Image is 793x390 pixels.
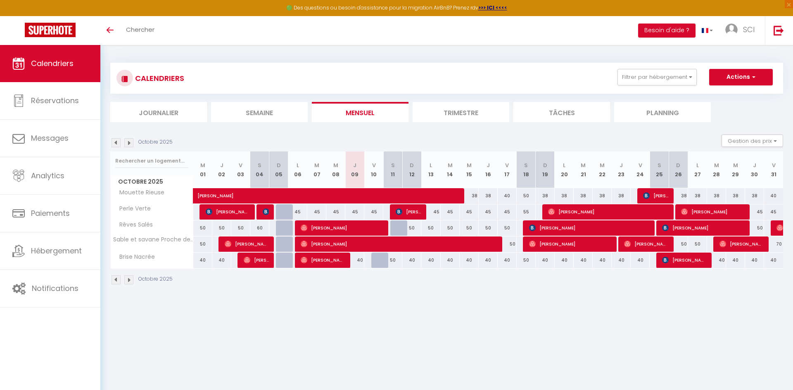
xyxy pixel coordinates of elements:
[593,253,612,268] div: 40
[498,236,517,252] div: 50
[212,253,231,268] div: 40
[774,25,784,35] img: logout
[421,220,440,236] div: 50
[669,151,688,188] th: 26
[193,253,212,268] div: 40
[479,220,498,236] div: 50
[624,236,668,252] span: [PERSON_NAME]
[441,220,460,236] div: 50
[193,188,212,204] a: [PERSON_NAME]
[709,69,773,85] button: Actions
[658,161,661,169] abbr: S
[441,151,460,188] th: 14
[297,161,299,169] abbr: L
[110,102,207,122] li: Journalier
[133,69,184,87] h3: CALENDRIERS
[517,253,536,268] div: 50
[250,220,269,236] div: 60
[612,253,631,268] div: 40
[31,208,70,218] span: Paiements
[231,151,250,188] th: 03
[529,236,611,252] span: [PERSON_NAME]
[555,188,574,203] div: 38
[430,161,432,169] abbr: L
[206,204,250,220] span: [PERSON_NAME]
[396,204,421,220] span: [PERSON_NAME]
[498,204,517,220] div: 45
[555,151,574,188] th: 20
[593,188,612,203] div: 38
[478,4,507,11] a: >>> ICI <<<<
[505,161,509,169] abbr: V
[301,236,497,252] span: [PERSON_NAME]
[638,24,696,38] button: Besoin d'aide ?
[529,220,649,236] span: [PERSON_NAME]
[536,188,555,203] div: 38
[441,253,460,268] div: 40
[612,188,631,203] div: 38
[301,252,345,268] span: [PERSON_NAME]
[312,102,408,122] li: Mensuel
[669,236,688,252] div: 50
[441,204,460,220] div: 45
[517,188,536,203] div: 50
[745,151,764,188] th: 30
[581,161,586,169] abbr: M
[743,24,755,35] span: SCI
[421,151,440,188] th: 13
[707,151,726,188] th: 28
[719,236,764,252] span: [PERSON_NAME]
[574,253,593,268] div: 40
[772,161,776,169] abbr: V
[402,151,421,188] th: 12
[479,188,498,203] div: 38
[112,236,195,243] span: Sable et savane Proche de la plage
[301,220,383,236] span: [PERSON_NAME]
[764,253,783,268] div: 40
[460,253,479,268] div: 40
[345,204,364,220] div: 45
[726,253,745,268] div: 40
[364,151,383,188] th: 10
[600,161,605,169] abbr: M
[479,253,498,268] div: 40
[593,151,612,188] th: 22
[764,188,783,203] div: 40
[193,151,212,188] th: 01
[498,253,517,268] div: 40
[353,161,356,169] abbr: J
[138,138,173,146] p: Octobre 2025
[764,236,783,252] div: 70
[112,220,155,229] span: Rêves Salés
[513,102,610,122] li: Tâches
[288,204,307,220] div: 45
[745,204,764,220] div: 45
[676,161,680,169] abbr: D
[460,151,479,188] th: 15
[212,220,231,236] div: 50
[617,69,697,85] button: Filtrer par hébergement
[250,151,269,188] th: 04
[333,161,338,169] abbr: M
[563,161,565,169] abbr: L
[745,220,764,236] div: 50
[662,220,744,236] span: [PERSON_NAME]
[372,161,376,169] abbr: V
[614,102,711,122] li: Planning
[707,188,726,203] div: 38
[25,23,76,37] img: Super Booking
[345,151,364,188] th: 09
[421,204,440,220] div: 45
[479,151,498,188] th: 16
[745,253,764,268] div: 40
[345,253,364,268] div: 40
[212,151,231,188] th: 02
[726,151,745,188] th: 29
[726,188,745,203] div: 38
[612,151,631,188] th: 23
[650,151,669,188] th: 25
[498,188,517,203] div: 40
[498,220,517,236] div: 50
[722,135,783,147] button: Gestion des prix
